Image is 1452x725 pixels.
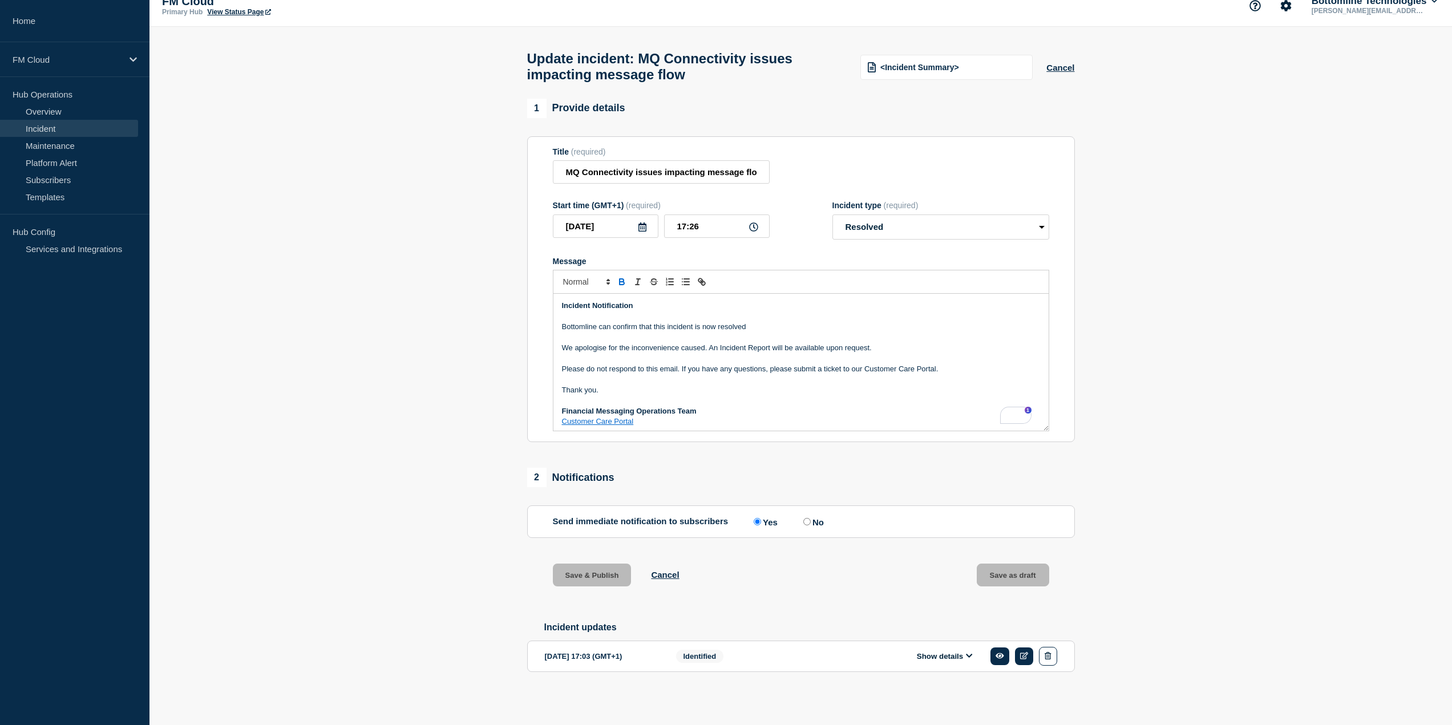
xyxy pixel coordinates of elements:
button: Toggle ordered list [662,275,678,289]
span: 1 [527,99,547,118]
p: Please do not respond to this email. If you have any questions, please submit a ticket to our Cus... [562,364,1040,374]
button: Save as draft [977,564,1049,586]
span: <Incident Summary> [880,63,959,72]
div: To enrich screen reader interactions, please activate Accessibility in Grammarly extension settings [553,294,1049,431]
strong: Incident Notification [562,301,633,310]
p: Thank you. [562,385,1040,395]
input: HH:MM [664,214,770,238]
p: [PERSON_NAME][EMAIL_ADDRESS][DOMAIN_NAME] [1309,7,1428,15]
h2: Incident updates [544,622,1075,633]
input: YYYY-MM-DD [553,214,658,238]
div: Incident type [832,201,1049,210]
button: Save & Publish [553,564,632,586]
label: Yes [751,516,778,527]
span: (required) [626,201,661,210]
p: FM Cloud [13,55,122,64]
input: No [803,518,811,525]
div: Provide details [527,99,625,118]
a: View Status Page [207,8,270,16]
div: Title [553,147,770,156]
label: No [800,516,824,527]
button: Show details [913,651,976,661]
div: Start time (GMT+1) [553,201,770,210]
a: Customer Care Portal [562,417,634,426]
button: Toggle bulleted list [678,275,694,289]
span: Font size [558,275,614,289]
span: Identified [676,650,724,663]
input: Yes [754,518,761,525]
button: Cancel [1046,63,1074,72]
div: Notifications [527,468,614,487]
button: Toggle bold text [614,275,630,289]
button: Toggle italic text [630,275,646,289]
strong: Financial Messaging Operations Team [562,407,697,415]
input: Title [553,160,770,184]
img: template icon [868,62,876,72]
span: (required) [571,147,606,156]
div: Message [553,257,1049,266]
button: Toggle strikethrough text [646,275,662,289]
p: Bottomline can confirm that this incident is now resolved [562,322,1040,332]
span: 2 [527,468,547,487]
button: Cancel [651,570,679,580]
div: Send immediate notification to subscribers [553,516,1049,527]
select: Incident type [832,214,1049,240]
h1: Update incident: MQ Connectivity issues impacting message flow [527,51,847,83]
p: Send immediate notification to subscribers [553,516,729,527]
span: (required) [884,201,919,210]
p: We apologise for the inconvenience caused. An Incident Report will be available upon request. [562,343,1040,353]
div: [DATE] 17:03 (GMT+1) [545,647,659,666]
button: Toggle link [694,275,710,289]
p: Primary Hub [162,8,203,16]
